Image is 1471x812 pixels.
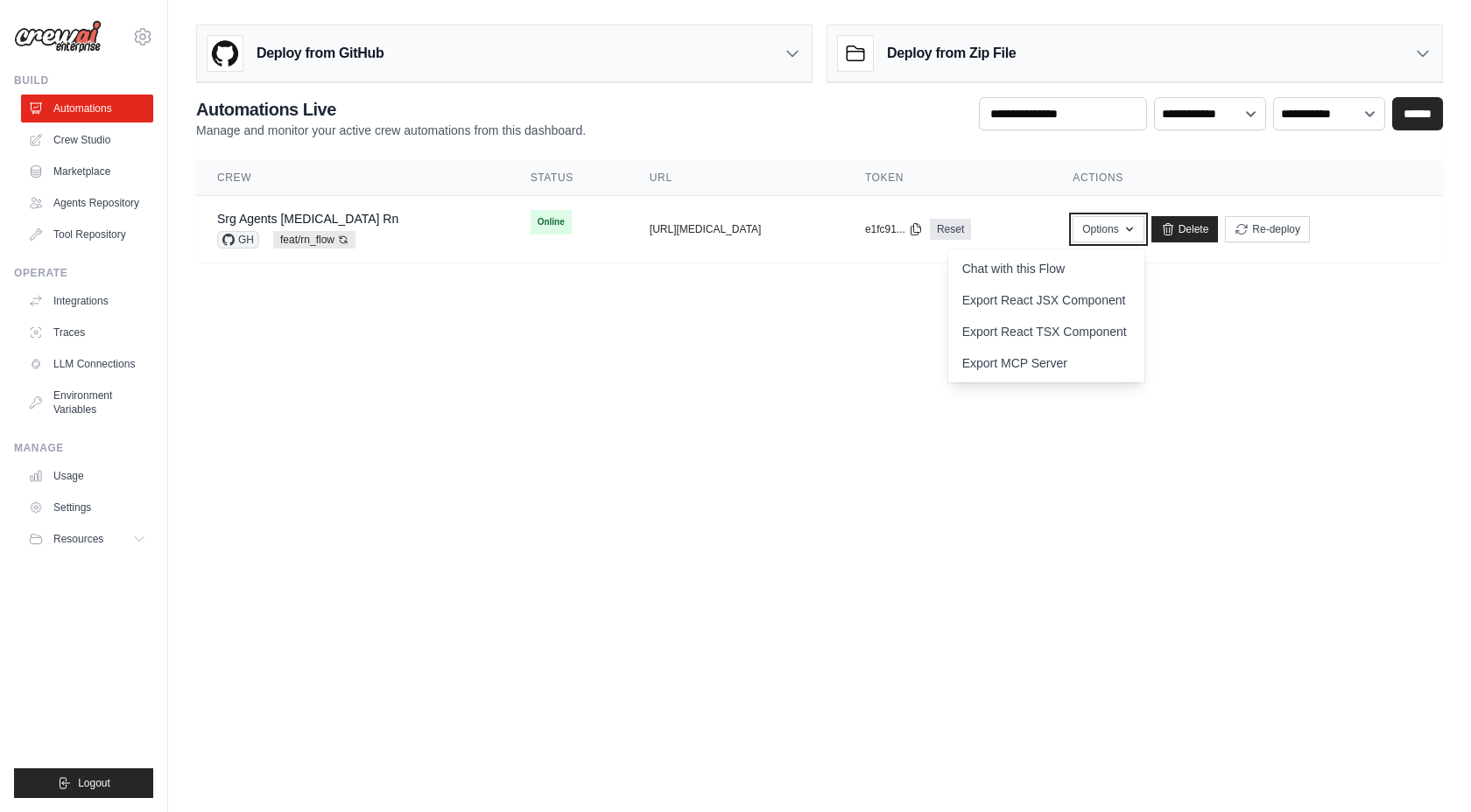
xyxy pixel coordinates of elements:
[21,381,153,423] a: Environment Variables
[948,347,1144,379] a: Export MCP Server
[14,768,153,798] button: Logout
[948,253,1144,284] a: Chat with this Flow
[257,43,384,64] h3: Deploy from GitHub
[1383,728,1471,812] iframe: Chat Widget
[948,316,1144,347] a: Export React TSX Component
[273,231,355,248] span: feat/rn_flow
[21,350,153,378] a: LLM Connections
[14,73,153,87] div: Build
[531,210,572,234] span: Online
[21,94,153,122] a: Automations
[1052,160,1443,196] th: Actions
[196,97,586,122] h2: Automations Live
[78,776,110,790] span: Logout
[217,212,398,226] a: Srg Agents [MEDICAL_DATA] Rn
[21,126,153,154] a: Crew Studio
[21,287,153,315] a: Integrations
[510,160,629,196] th: Status
[208,36,243,71] img: GitHub Logo
[14,441,153,455] div: Manage
[629,160,844,196] th: URL
[217,231,259,248] span: GH
[844,160,1052,196] th: Token
[14,20,102,53] img: Logo
[865,222,923,236] button: e1fc91...
[1151,216,1219,242] a: Delete
[1073,216,1144,242] button: Options
[1225,216,1310,242] button: Re-deploy
[53,532,103,546] span: Resources
[14,266,153,280] div: Operate
[948,284,1144,316] a: Export React JSX Component
[650,222,762,236] button: [URL][MEDICAL_DATA]
[21,525,153,553] button: Resources
[887,43,1016,64] h3: Deploy from Zip File
[21,189,153,217] a: Agents Repository
[930,219,971,240] a: Reset
[196,122,586,139] p: Manage and monitor your active crew automations from this dashboard.
[21,318,153,346] a: Traces
[21,462,153,490] a: Usage
[21,220,153,248] a: Tool Repository
[196,160,510,196] th: Crew
[21,157,153,185] a: Marketplace
[21,493,153,521] a: Settings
